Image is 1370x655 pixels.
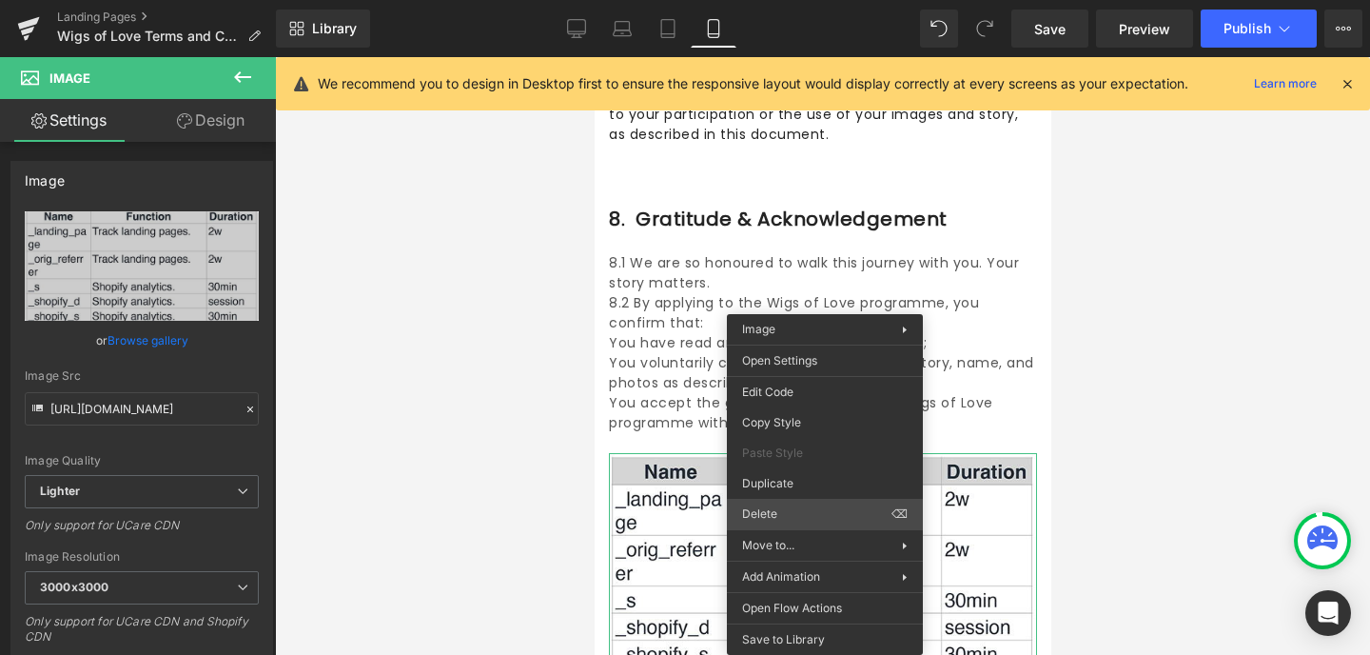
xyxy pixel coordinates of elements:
[40,580,108,594] b: 3000x3000
[14,28,442,88] p: 7.2 You release us from any legal claims or liability related to your participation or the use of...
[554,10,599,48] a: Desktop
[142,99,280,142] a: Design
[57,29,240,44] span: Wigs of Love Terms and Conditions
[742,631,908,648] span: Save to Library
[14,336,442,376] p: You accept the gift of a wig through the Wigs of Love programme with gratitude and kindness.
[14,196,442,236] p: 8.1 We are so honoured to walk this journey with you. Your story matters.
[14,276,442,296] p: You have read and understood these Terms;
[14,296,442,336] p: You voluntarily consent to the use of your story, name, and photos as described above;
[25,369,259,383] div: Image Src
[276,10,370,48] a: New Library
[742,414,908,431] span: Copy Style
[1305,590,1351,636] div: Open Intercom Messenger
[25,550,259,564] div: Image Resolution
[742,537,902,554] span: Move to...
[1201,10,1317,48] button: Publish
[312,20,357,37] span: Library
[1223,21,1271,36] span: Publish
[1034,19,1066,39] span: Save
[25,518,259,546] div: Only support for UCare CDN
[25,392,259,426] input: Link
[742,600,908,617] span: Open Flow Actions
[966,10,1004,48] button: Redo
[25,330,259,350] div: or
[57,10,276,25] a: Landing Pages
[1246,72,1324,95] a: Learn more
[40,484,80,498] b: Lighter
[25,162,65,189] div: Image
[645,10,691,48] a: Tablet
[920,10,958,48] button: Undo
[1096,10,1193,48] a: Preview
[49,70,90,86] span: Image
[691,10,736,48] a: Mobile
[891,506,908,523] span: ⌫
[742,322,775,336] span: Image
[25,454,259,467] div: Image Quality
[108,324,188,357] a: Browse gallery
[742,445,908,462] span: Paste Style
[742,568,902,586] span: Add Animation
[14,236,442,276] p: 8.2 By applying to the Wigs of Love programme, you confirm that:
[742,475,908,492] span: Duplicate
[599,10,645,48] a: Laptop
[742,506,891,523] span: Delete
[742,384,908,401] span: Edit Code
[318,73,1188,94] p: We recommend you to design in Desktop first to ensure the responsive layout would display correct...
[1324,10,1362,48] button: More
[14,148,442,176] h1: 8. Gratitude & Acknowledgement
[1119,19,1170,39] span: Preview
[742,352,908,369] span: Open Settings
